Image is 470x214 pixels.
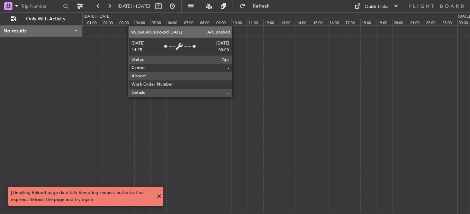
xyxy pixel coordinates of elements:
span: [DATE] - [DATE] [118,3,150,9]
div: 06:00 [166,19,183,25]
div: 11:00 [247,19,263,25]
span: Only With Activity [18,17,73,21]
div: 05:00 [150,19,166,25]
div: 09:00 [215,19,231,25]
div: 20:00 [392,19,409,25]
div: 13:00 [280,19,296,25]
div: Quick Links [365,3,388,10]
input: Trip Number [21,1,61,11]
div: 01:00 [86,19,102,25]
div: 12:00 [263,19,280,25]
button: Quick Links [351,1,402,12]
div: 18:00 [360,19,377,25]
button: Refresh [236,1,278,12]
div: 10:00 [231,19,247,25]
span: Refresh [247,4,276,9]
div: 04:00 [134,19,151,25]
div: 16:00 [328,19,344,25]
div: 02:00 [102,19,118,25]
div: 19:00 [377,19,393,25]
div: [Timeline] Reload page data fail: Remoting request authorization expired. Refresh the page and tr... [11,189,153,203]
div: 22:00 [425,19,441,25]
div: 21:00 [409,19,425,25]
div: 03:00 [118,19,134,25]
div: 07:00 [183,19,199,25]
div: 14:00 [296,19,312,25]
div: 08:00 [199,19,215,25]
div: 17:00 [344,19,360,25]
button: Only With Activity [8,13,75,25]
div: 15:00 [312,19,328,25]
div: 23:00 [441,19,457,25]
div: [DATE] - [DATE] [84,14,110,20]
